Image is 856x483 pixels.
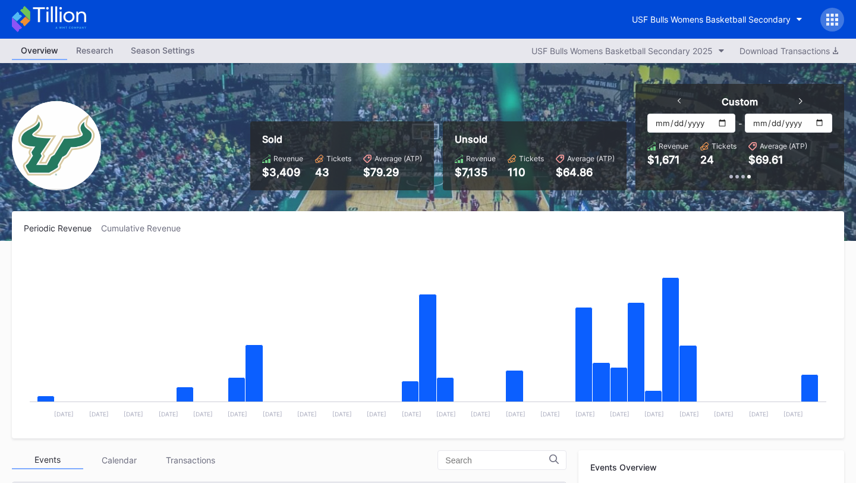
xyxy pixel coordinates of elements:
[262,166,303,178] div: $3,409
[738,118,742,128] div: -
[262,133,422,145] div: Sold
[647,153,680,166] div: $1,671
[124,410,143,418] text: [DATE]
[722,96,758,108] div: Custom
[436,410,456,418] text: [DATE]
[326,154,351,163] div: Tickets
[610,410,630,418] text: [DATE]
[445,456,549,465] input: Search
[367,410,386,418] text: [DATE]
[525,43,731,59] button: USF Bulls Womens Basketball Secondary 2025
[540,410,560,418] text: [DATE]
[101,223,190,233] div: Cumulative Revenue
[590,462,832,472] div: Events Overview
[508,166,544,178] div: 110
[54,410,74,418] text: [DATE]
[402,410,421,418] text: [DATE]
[12,42,67,60] a: Overview
[263,410,282,418] text: [DATE]
[659,142,688,150] div: Revenue
[315,166,351,178] div: 43
[12,101,101,190] img: USF_Bulls_Womens_Basketball_Secondary.png
[24,248,832,426] svg: Chart title
[567,154,615,163] div: Average (ATP)
[471,410,490,418] text: [DATE]
[455,133,615,145] div: Unsold
[89,410,109,418] text: [DATE]
[623,8,811,30] button: USF Bulls Womens Basketball Secondary
[712,142,737,150] div: Tickets
[122,42,204,59] div: Season Settings
[700,153,714,166] div: 24
[12,451,83,469] div: Events
[24,223,101,233] div: Periodic Revenue
[714,410,734,418] text: [DATE]
[679,410,699,418] text: [DATE]
[273,154,303,163] div: Revenue
[455,166,496,178] div: $7,135
[332,410,352,418] text: [DATE]
[760,142,807,150] div: Average (ATP)
[297,410,317,418] text: [DATE]
[519,154,544,163] div: Tickets
[506,410,525,418] text: [DATE]
[159,410,178,418] text: [DATE]
[83,451,155,469] div: Calendar
[193,410,213,418] text: [DATE]
[556,166,615,178] div: $64.86
[632,14,791,24] div: USF Bulls Womens Basketball Secondary
[228,410,247,418] text: [DATE]
[739,46,838,56] div: Download Transactions
[644,410,664,418] text: [DATE]
[783,410,803,418] text: [DATE]
[363,166,422,178] div: $79.29
[466,154,496,163] div: Revenue
[155,451,226,469] div: Transactions
[374,154,422,163] div: Average (ATP)
[67,42,122,59] div: Research
[734,43,844,59] button: Download Transactions
[531,46,713,56] div: USF Bulls Womens Basketball Secondary 2025
[67,42,122,60] a: Research
[749,410,769,418] text: [DATE]
[748,153,783,166] div: $69.61
[122,42,204,60] a: Season Settings
[575,410,595,418] text: [DATE]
